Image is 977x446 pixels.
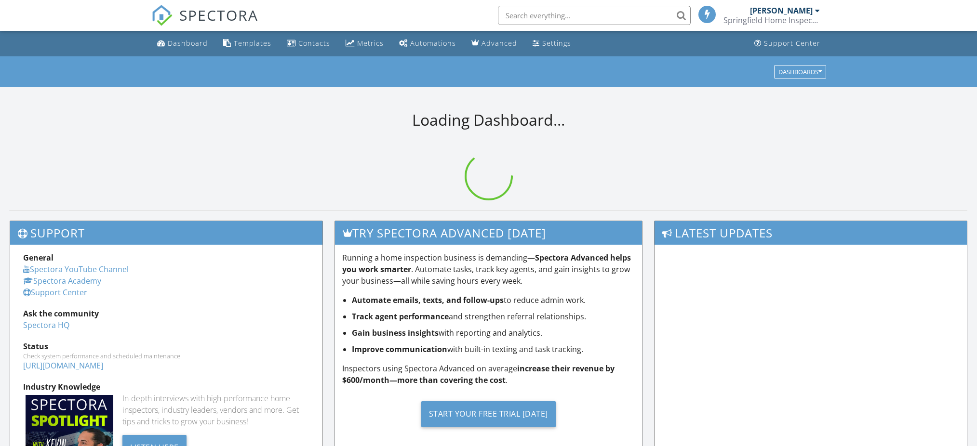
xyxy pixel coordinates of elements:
[153,35,212,52] a: Dashboard
[151,5,173,26] img: The Best Home Inspection Software - Spectora
[23,287,87,298] a: Support Center
[23,341,309,352] div: Status
[342,394,634,434] a: Start Your Free Trial [DATE]
[352,344,447,354] strong: Improve communication
[122,393,309,427] div: In-depth interviews with high-performance home inspectors, industry leaders, vendors and more. Ge...
[750,35,824,52] a: Support Center
[219,35,275,52] a: Templates
[342,363,615,385] strong: increase their revenue by $600/month—more than covering the cost
[655,221,967,245] h3: Latest Updates
[23,308,309,319] div: Ask the community
[764,39,820,48] div: Support Center
[23,360,103,371] a: [URL][DOMAIN_NAME]
[395,35,460,52] a: Automations (Basic)
[342,363,634,386] p: Inspectors using Spectora Advanced on average .
[352,311,634,322] li: and strengthen referral relationships.
[468,35,521,52] a: Advanced
[498,6,691,25] input: Search everything...
[352,328,439,338] strong: Gain business insights
[482,39,517,48] div: Advanced
[151,13,258,33] a: SPECTORA
[352,295,504,305] strong: Automate emails, texts, and follow-ups
[283,35,334,52] a: Contacts
[23,381,309,393] div: Industry Knowledge
[542,39,571,48] div: Settings
[23,275,101,286] a: Spectora Academy
[10,221,322,245] h3: Support
[352,327,634,339] li: with reporting and analytics.
[23,352,309,360] div: Check system performance and scheduled maintenance.
[342,252,634,287] p: Running a home inspection business is demanding— . Automate tasks, track key agents, and gain ins...
[23,264,129,275] a: Spectora YouTube Channel
[234,39,271,48] div: Templates
[352,311,449,322] strong: Track agent performance
[179,5,258,25] span: SPECTORA
[335,221,642,245] h3: Try spectora advanced [DATE]
[529,35,575,52] a: Settings
[168,39,208,48] div: Dashboard
[352,343,634,355] li: with built-in texting and task tracking.
[357,39,384,48] div: Metrics
[410,39,456,48] div: Automations
[298,39,330,48] div: Contacts
[23,320,69,330] a: Spectora HQ
[352,294,634,306] li: to reduce admin work.
[723,15,820,25] div: Springfield Home Inspections LLC
[778,68,822,75] div: Dashboards
[342,252,631,275] strong: Spectora Advanced helps you work smarter
[342,35,388,52] a: Metrics
[421,401,556,427] div: Start Your Free Trial [DATE]
[774,65,826,79] button: Dashboards
[23,252,54,263] strong: General
[750,6,813,15] div: [PERSON_NAME]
